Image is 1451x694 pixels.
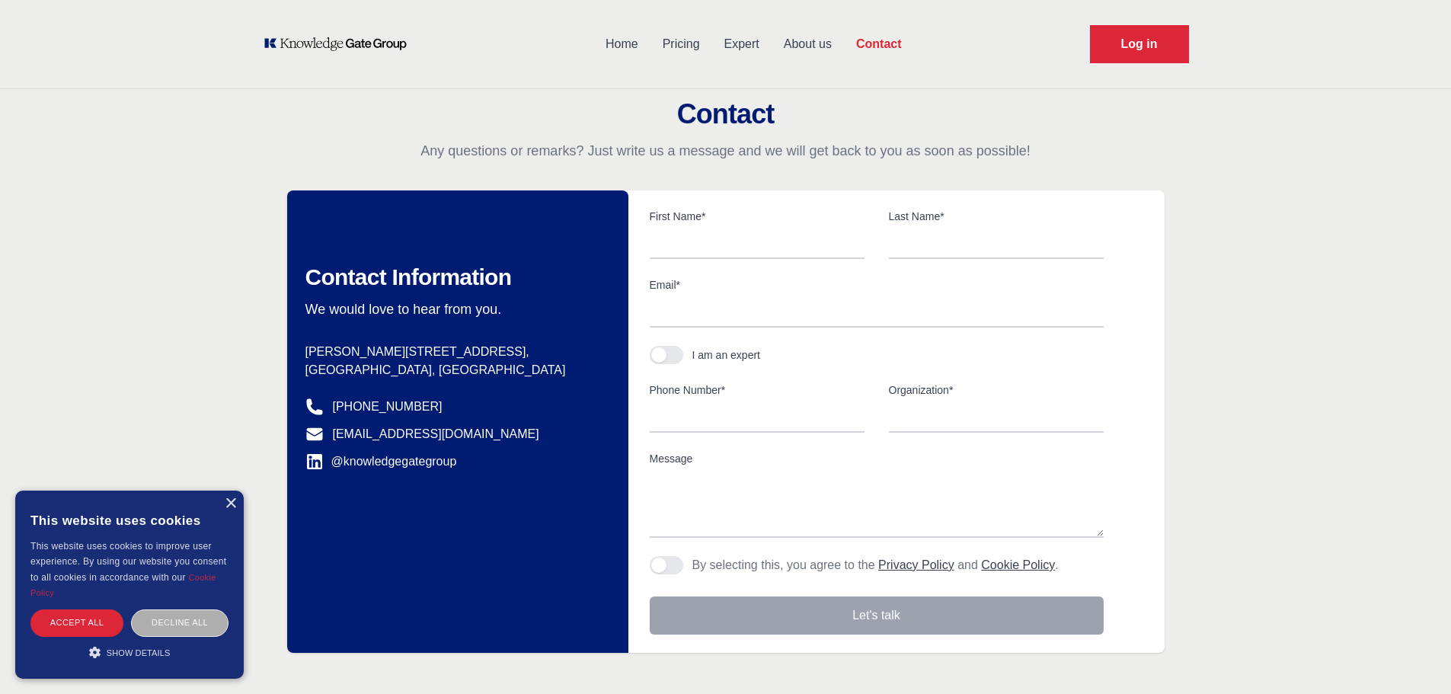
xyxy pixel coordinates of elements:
[593,24,650,64] a: Home
[263,37,417,52] a: KOL Knowledge Platform: Talk to Key External Experts (KEE)
[692,556,1059,574] p: By selecting this, you agree to the and .
[692,347,761,363] div: I am an expert
[30,609,123,636] div: Accept all
[30,573,216,597] a: Cookie Policy
[30,502,229,539] div: This website uses cookies
[981,558,1055,571] a: Cookie Policy
[333,425,539,443] a: [EMAIL_ADDRESS][DOMAIN_NAME]
[650,24,712,64] a: Pricing
[650,596,1104,635] button: Let's talk
[878,558,954,571] a: Privacy Policy
[305,300,592,318] p: We would love to hear from you.
[305,453,457,471] a: @knowledgegategroup
[889,209,1104,224] label: Last Name*
[1375,621,1451,694] iframe: Chat Widget
[30,541,226,583] span: This website uses cookies to improve user experience. By using our website you consent to all coo...
[889,382,1104,398] label: Organization*
[305,361,592,379] p: [GEOGRAPHIC_DATA], [GEOGRAPHIC_DATA]
[772,24,844,64] a: About us
[712,24,772,64] a: Expert
[305,264,592,291] h2: Contact Information
[844,24,914,64] a: Contact
[305,343,592,361] p: [PERSON_NAME][STREET_ADDRESS],
[650,209,865,224] label: First Name*
[650,451,1104,466] label: Message
[650,382,865,398] label: Phone Number*
[107,648,171,657] span: Show details
[131,609,229,636] div: Decline all
[650,277,1104,293] label: Email*
[30,644,229,660] div: Show details
[333,398,443,416] a: [PHONE_NUMBER]
[1090,25,1189,63] a: Request Demo
[225,498,236,510] div: Close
